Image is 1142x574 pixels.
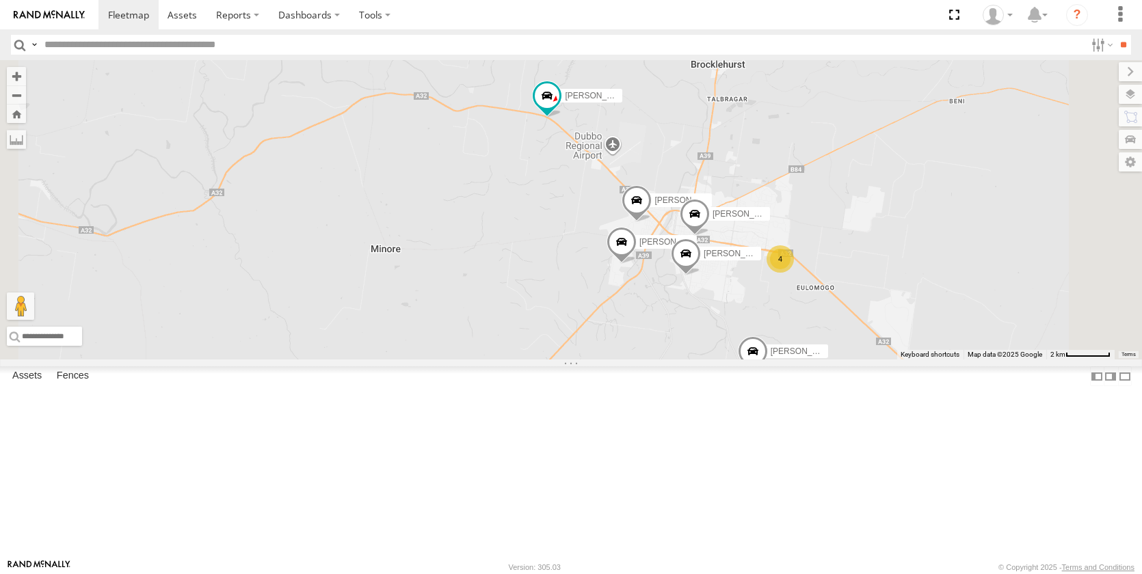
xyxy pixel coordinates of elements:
button: Drag Pegman onto the map to open Street View [7,292,34,320]
button: Keyboard shortcuts [901,350,959,359]
label: Dock Summary Table to the Left [1090,366,1104,386]
label: Assets [5,367,49,386]
span: [PERSON_NAME] [654,195,722,205]
i: ? [1066,4,1088,26]
button: Map scale: 2 km per 62 pixels [1046,350,1115,359]
a: Terms [1121,352,1136,357]
label: Measure [7,130,26,149]
span: Map data ©2025 Google [968,351,1042,358]
label: Dock Summary Table to the Right [1104,366,1117,386]
span: [PERSON_NAME] [565,91,633,100]
button: Zoom in [7,67,26,85]
div: 4 [767,245,794,273]
span: [PERSON_NAME] [704,249,771,258]
div: Jake Allan [978,5,1018,25]
img: rand-logo.svg [14,10,85,20]
label: Hide Summary Table [1118,366,1132,386]
label: Search Filter Options [1086,35,1115,55]
label: Search Query [29,35,40,55]
label: Map Settings [1119,152,1142,172]
span: 2 km [1050,351,1065,358]
span: [PERSON_NAME] [713,209,780,219]
a: Visit our Website [8,560,70,574]
div: Version: 305.03 [509,563,561,571]
a: Terms and Conditions [1062,563,1134,571]
button: Zoom out [7,85,26,105]
div: © Copyright 2025 - [998,563,1134,571]
span: [PERSON_NAME] [639,237,707,247]
label: Fences [50,367,96,386]
span: [PERSON_NAME] [771,346,838,356]
button: Zoom Home [7,105,26,123]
